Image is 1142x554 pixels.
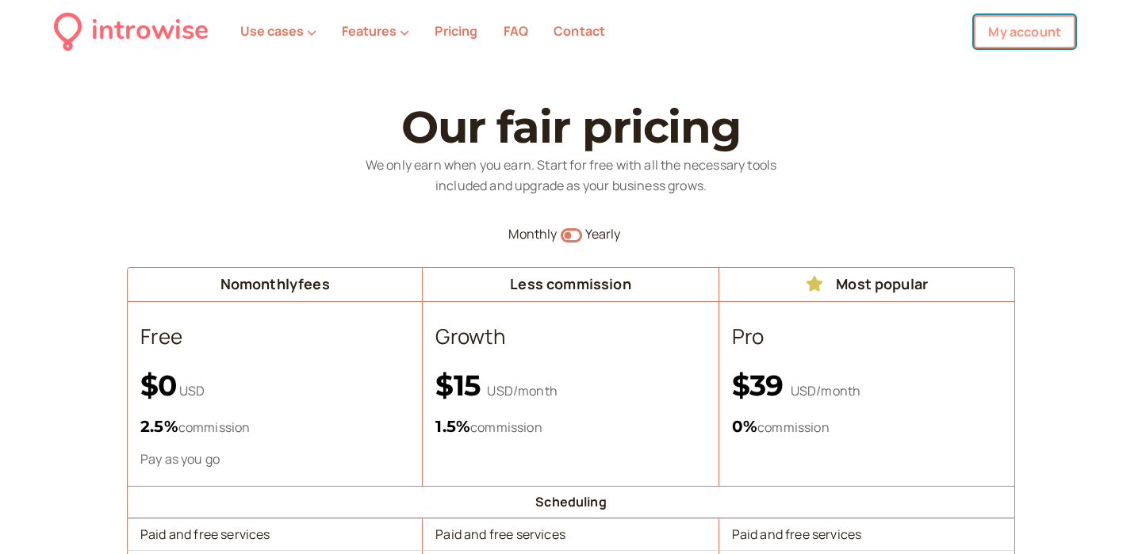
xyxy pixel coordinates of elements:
[435,369,705,403] p: USD/month
[240,24,316,38] button: Use cases
[435,368,487,403] span: $ 15
[140,321,409,353] h2: Free
[435,321,705,353] h2: Growth
[140,369,409,403] p: USD
[127,224,558,245] div: Monthly
[127,486,1015,518] td: Scheduling
[127,103,1015,152] h1: Our fair pricing
[423,518,719,550] td: Paid and free services
[91,10,209,53] div: introwise
[140,450,409,468] p: Pay as you go
[54,10,209,53] a: introwise
[435,22,477,40] a: Pricing
[732,369,1002,403] p: USD/month
[554,22,605,40] a: Contact
[435,417,470,436] span: 1.5 %
[1063,478,1142,554] iframe: Chat Widget
[732,414,1002,439] p: commission
[342,24,409,38] button: Features
[435,414,705,439] p: commission
[140,417,178,436] span: 2.5 %
[429,274,711,295] div: Less commission
[726,274,1008,295] div: Most popular
[127,267,423,302] td: No monthly fees
[719,518,1015,550] td: Paid and free services
[140,368,177,403] span: $0
[140,414,409,439] p: commission
[732,417,757,436] span: 0 %
[127,518,423,550] td: Paid and free services
[504,22,528,40] a: FAQ
[732,321,1002,353] h2: Pro
[974,15,1075,48] a: My account
[341,155,801,197] p: We only earn when you earn. Start for free with all the necessary tools included and upgrade as y...
[732,368,791,403] span: $ 39
[585,224,1016,245] div: Yearly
